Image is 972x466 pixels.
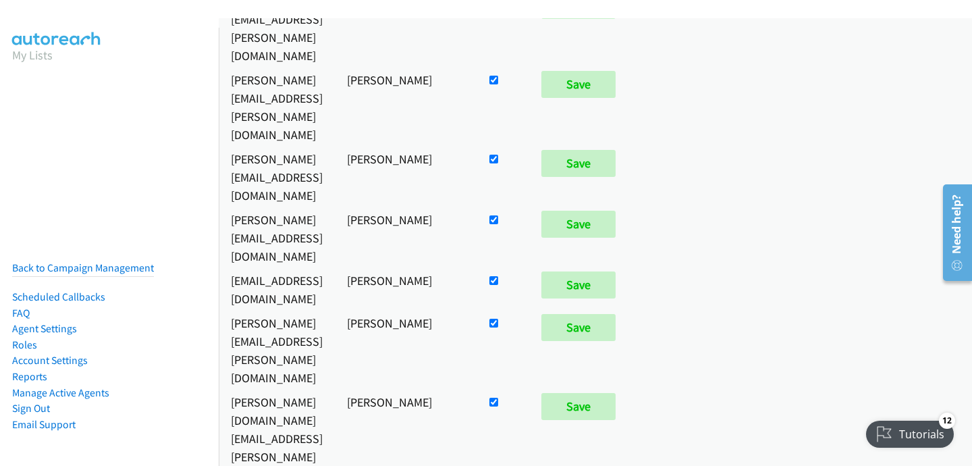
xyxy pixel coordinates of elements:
td: [PERSON_NAME][EMAIL_ADDRESS][DOMAIN_NAME] [219,147,335,207]
a: Scheduled Callbacks [12,290,105,303]
a: FAQ [12,307,30,319]
td: [PERSON_NAME] [335,268,475,311]
iframe: Checklist [858,407,962,456]
input: Save [541,150,616,177]
a: My Lists [12,47,53,63]
input: Save [541,393,616,420]
td: [PERSON_NAME][EMAIL_ADDRESS][PERSON_NAME][DOMAIN_NAME] [219,311,335,390]
input: Save [541,71,616,98]
a: Email Support [12,418,76,431]
iframe: Resource Center [934,179,972,286]
input: Save [541,314,616,341]
td: [PERSON_NAME][EMAIL_ADDRESS][PERSON_NAME][DOMAIN_NAME] [219,68,335,147]
a: Manage Active Agents [12,386,109,399]
a: Roles [12,338,37,351]
a: Reports [12,370,47,383]
a: Sign Out [12,402,50,415]
input: Save [541,271,616,299]
a: Account Settings [12,354,88,367]
a: Agent Settings [12,322,77,335]
td: [PERSON_NAME] [335,311,475,390]
td: [EMAIL_ADDRESS][DOMAIN_NAME] [219,268,335,311]
td: [PERSON_NAME] [335,68,475,147]
td: [PERSON_NAME][EMAIL_ADDRESS][DOMAIN_NAME] [219,207,335,268]
td: [PERSON_NAME] [335,147,475,207]
input: Save [541,211,616,238]
td: [PERSON_NAME] [335,207,475,268]
a: Back to Campaign Management [12,261,154,274]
